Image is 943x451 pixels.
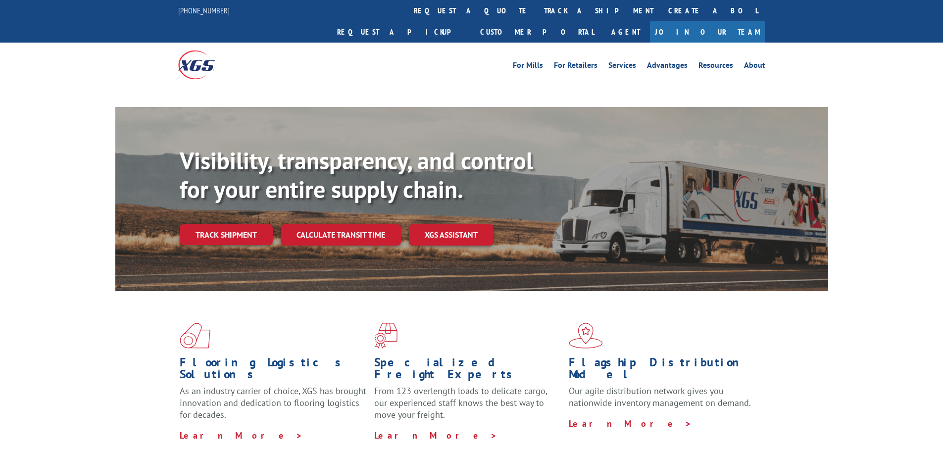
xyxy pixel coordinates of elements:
[744,61,765,72] a: About
[180,385,366,420] span: As an industry carrier of choice, XGS has brought innovation and dedication to flooring logistics...
[409,224,494,246] a: XGS ASSISTANT
[554,61,597,72] a: For Retailers
[330,21,473,43] a: Request a pickup
[178,5,230,15] a: [PHONE_NUMBER]
[374,385,561,429] p: From 123 overlength loads to delicate cargo, our experienced staff knows the best way to move you...
[180,430,303,441] a: Learn More >
[374,323,397,349] img: xgs-icon-focused-on-flooring-red
[180,323,210,349] img: xgs-icon-total-supply-chain-intelligence-red
[374,356,561,385] h1: Specialized Freight Experts
[698,61,733,72] a: Resources
[608,61,636,72] a: Services
[180,356,367,385] h1: Flooring Logistics Solutions
[180,145,533,204] b: Visibility, transparency, and control for your entire supply chain.
[473,21,601,43] a: Customer Portal
[569,356,756,385] h1: Flagship Distribution Model
[647,61,688,72] a: Advantages
[180,224,273,245] a: Track shipment
[281,224,401,246] a: Calculate transit time
[650,21,765,43] a: Join Our Team
[374,430,497,441] a: Learn More >
[569,323,603,349] img: xgs-icon-flagship-distribution-model-red
[569,418,692,429] a: Learn More >
[601,21,650,43] a: Agent
[569,385,751,408] span: Our agile distribution network gives you nationwide inventory management on demand.
[513,61,543,72] a: For Mills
